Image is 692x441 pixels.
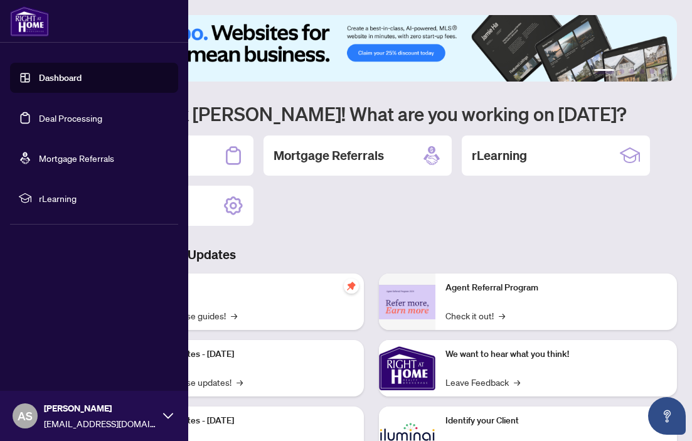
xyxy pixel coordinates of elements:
[619,69,624,74] button: 2
[639,69,644,74] button: 4
[44,401,157,415] span: [PERSON_NAME]
[39,112,102,124] a: Deal Processing
[379,340,435,396] img: We want to hear what you think!
[237,375,243,389] span: →
[379,285,435,319] img: Agent Referral Program
[445,348,668,361] p: We want to hear what you think!
[65,15,677,82] img: Slide 0
[18,407,33,425] span: AS
[65,102,677,125] h1: Welcome back [PERSON_NAME]! What are you working on [DATE]?
[649,69,654,74] button: 5
[132,414,354,428] p: Platform Updates - [DATE]
[44,417,157,430] span: [EMAIL_ADDRESS][DOMAIN_NAME]
[445,375,520,389] a: Leave Feedback→
[344,279,359,294] span: pushpin
[10,6,49,36] img: logo
[445,309,505,322] a: Check it out!→
[39,191,169,205] span: rLearning
[231,309,237,322] span: →
[65,246,677,263] h3: Brokerage & Industry Updates
[132,348,354,361] p: Platform Updates - [DATE]
[274,147,384,164] h2: Mortgage Referrals
[132,281,354,295] p: Self-Help
[594,69,614,74] button: 1
[445,281,668,295] p: Agent Referral Program
[39,72,82,83] a: Dashboard
[659,69,664,74] button: 6
[445,414,668,428] p: Identify your Client
[648,397,686,435] button: Open asap
[629,69,634,74] button: 3
[499,309,505,322] span: →
[472,147,527,164] h2: rLearning
[514,375,520,389] span: →
[39,152,114,164] a: Mortgage Referrals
